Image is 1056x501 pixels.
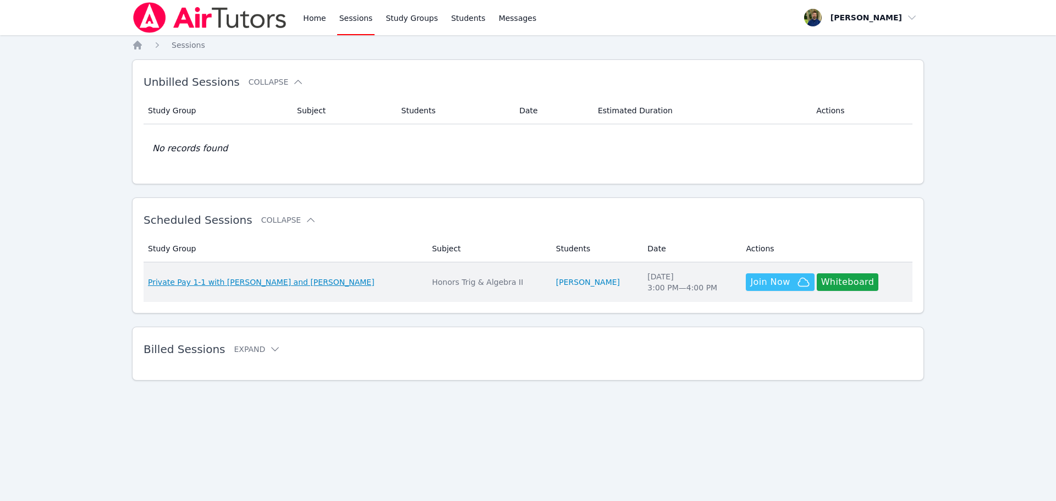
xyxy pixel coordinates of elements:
span: Scheduled Sessions [144,213,252,227]
span: Unbilled Sessions [144,75,240,89]
button: Whiteboard [817,273,879,291]
th: Study Group [144,97,290,124]
nav: Breadcrumb [132,40,924,51]
th: Actions [810,97,912,124]
button: Collapse [261,214,316,225]
tr: Private Pay 1-1 with [PERSON_NAME] and [PERSON_NAME]Honors Trig & Algebra II[PERSON_NAME][DATE]3:... [144,262,912,302]
th: Date [641,235,739,262]
th: Subject [290,97,395,124]
th: Students [549,235,641,262]
button: Join Now [746,273,814,291]
button: Expand [234,344,280,355]
div: Honors Trig & Algebra II [432,277,542,288]
th: Students [395,97,513,124]
button: Collapse [249,76,304,87]
a: Private Pay 1-1 with [PERSON_NAME] and [PERSON_NAME] [148,277,375,288]
td: No records found [144,124,912,173]
a: Sessions [172,40,205,51]
th: Study Group [144,235,425,262]
span: Messages [499,13,537,24]
img: Air Tutors [132,2,288,33]
span: Billed Sessions [144,343,225,356]
th: Actions [739,235,912,262]
th: Estimated Duration [591,97,810,124]
div: [DATE] 3:00 PM — 4:00 PM [647,271,733,293]
a: [PERSON_NAME] [556,277,620,288]
span: Sessions [172,41,205,49]
th: Subject [425,235,549,262]
th: Date [513,97,591,124]
span: Join Now [750,276,790,289]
